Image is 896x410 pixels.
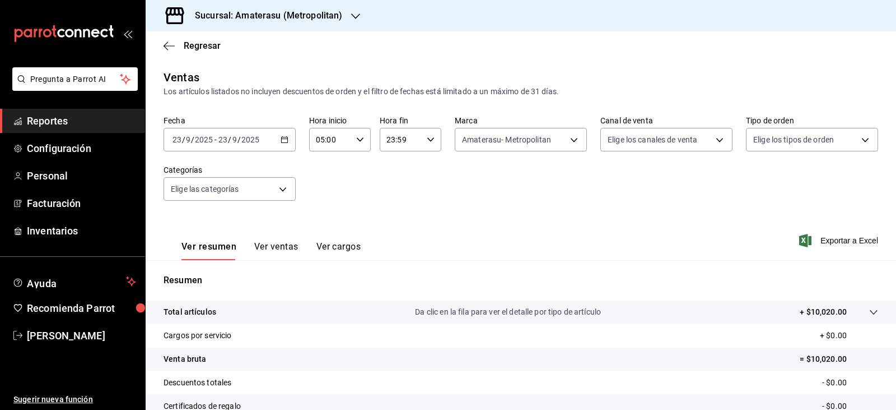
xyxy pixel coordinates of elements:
button: Ver cargos [316,241,361,260]
input: -- [185,135,191,144]
p: + $0.00 [820,330,878,342]
span: / [237,135,241,144]
p: Cargos por servicio [164,330,232,342]
span: Inventarios [27,223,136,238]
p: Da clic en la fila para ver el detalle por tipo de artículo [415,306,601,318]
input: -- [232,135,237,144]
label: Categorías [164,166,296,174]
span: Elige las categorías [171,183,239,195]
button: Exportar a Excel [801,234,878,247]
p: - $0.00 [822,377,878,389]
span: Ayuda [27,275,122,288]
span: Sugerir nueva función [13,394,136,406]
h3: Sucursal: Amaterasu (Metropolitan) [186,9,342,22]
button: Ver ventas [254,241,298,260]
span: Reportes [27,113,136,128]
input: -- [218,135,228,144]
button: open_drawer_menu [123,29,132,38]
span: Regresar [184,40,221,51]
label: Hora fin [380,117,441,125]
div: Ventas [164,69,199,86]
input: ---- [241,135,260,144]
span: Elige los tipos de orden [753,134,834,145]
button: Pregunta a Parrot AI [12,67,138,91]
span: Pregunta a Parrot AI [30,73,120,85]
p: + $10,020.00 [800,306,847,318]
span: / [228,135,231,144]
span: - [214,135,217,144]
p: Venta bruta [164,353,206,365]
label: Canal de venta [600,117,732,125]
label: Hora inicio [309,117,371,125]
label: Tipo de orden [746,117,878,125]
div: Los artículos listados no incluyen descuentos de orden y el filtro de fechas está limitado a un m... [164,86,878,98]
p: Resumen [164,274,878,287]
input: ---- [194,135,213,144]
span: Personal [27,168,136,183]
label: Fecha [164,117,296,125]
input: -- [172,135,182,144]
button: Ver resumen [181,241,236,260]
span: / [191,135,194,144]
label: Marca [455,117,587,125]
p: Descuentos totales [164,377,231,389]
span: Facturación [27,196,136,211]
span: [PERSON_NAME] [27,328,136,343]
p: = $10,020.00 [800,353,878,365]
a: Pregunta a Parrot AI [8,81,138,93]
p: Total artículos [164,306,216,318]
button: Regresar [164,40,221,51]
div: navigation tabs [181,241,361,260]
span: Recomienda Parrot [27,301,136,316]
span: Amaterasu- Metropolitan [462,134,551,145]
span: / [182,135,185,144]
span: Configuración [27,141,136,156]
span: Elige los canales de venta [608,134,697,145]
